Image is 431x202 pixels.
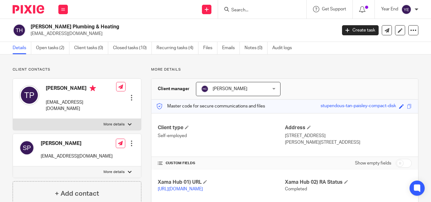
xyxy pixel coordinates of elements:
[401,4,411,14] img: svg%3E
[156,42,198,54] a: Recurring tasks (4)
[213,87,247,91] span: [PERSON_NAME]
[201,85,209,93] img: svg%3E
[158,179,285,186] h4: Xama Hub 01) URL
[381,6,398,12] p: Year End
[342,25,379,35] a: Create task
[103,122,125,127] p: More details
[222,42,240,54] a: Emails
[31,24,272,30] h2: [PERSON_NAME] Plumbing & Heating
[285,187,307,191] span: Completed
[285,139,412,146] p: [PERSON_NAME][STREET_ADDRESS]
[158,187,203,191] a: [URL][DOMAIN_NAME]
[90,85,96,91] i: Primary
[158,86,190,92] h3: Client manager
[355,160,391,166] label: Show empty fields
[103,170,125,175] p: More details
[158,161,285,166] h4: CUSTOM FIELDS
[245,42,268,54] a: Notes (0)
[41,153,113,159] p: [EMAIL_ADDRESS][DOMAIN_NAME]
[41,140,113,147] h4: [PERSON_NAME]
[13,42,31,54] a: Details
[13,67,141,72] p: Client contacts
[19,140,34,155] img: svg%3E
[19,85,39,105] img: svg%3E
[285,124,412,131] h4: Address
[322,7,346,11] span: Get Support
[321,103,396,110] div: stupendous-tan-paisley-compact-disk
[151,67,418,72] p: More details
[156,103,265,109] p: Master code for secure communications and files
[158,133,285,139] p: Self-employed
[74,42,108,54] a: Client tasks (0)
[46,85,116,93] h4: [PERSON_NAME]
[285,179,412,186] h4: Xama Hub 02) RA Status
[285,133,412,139] p: [STREET_ADDRESS]
[13,5,44,14] img: Pixie
[231,8,287,13] input: Search
[13,24,26,37] img: svg%3E
[46,99,116,112] p: [EMAIL_ADDRESS][DOMAIN_NAME]
[203,42,217,54] a: Files
[113,42,152,54] a: Closed tasks (10)
[272,42,297,54] a: Audit logs
[31,31,333,37] p: [EMAIL_ADDRESS][DOMAIN_NAME]
[158,124,285,131] h4: Client type
[55,189,99,199] h4: + Add contact
[36,42,69,54] a: Open tasks (2)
